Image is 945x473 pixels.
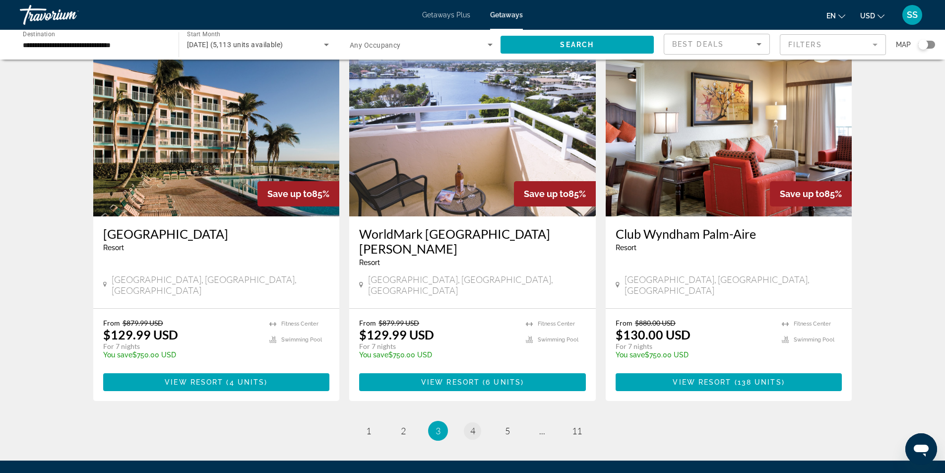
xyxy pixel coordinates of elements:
[486,378,521,386] span: 6 units
[780,189,824,199] span: Save up to
[538,337,578,343] span: Swimming Pool
[616,327,691,342] p: $130.00 USD
[267,189,312,199] span: Save up to
[93,58,340,216] img: 2890E01X.jpg
[23,30,55,37] span: Destination
[103,351,132,359] span: You save
[223,378,267,386] span: ( )
[123,319,163,327] span: $879.99 USD
[606,58,852,216] img: 3875I01X.jpg
[281,337,322,343] span: Swimming Pool
[673,378,731,386] span: View Resort
[436,425,441,436] span: 3
[826,12,836,20] span: en
[538,321,575,327] span: Fitness Center
[359,373,586,391] button: View Resort(6 units)
[422,11,470,19] a: Getaways Plus
[165,378,223,386] span: View Resort
[860,12,875,20] span: USD
[616,244,636,252] span: Resort
[103,244,124,252] span: Resort
[672,38,761,50] mat-select: Sort by
[401,425,406,436] span: 2
[826,8,845,23] button: Change language
[505,425,510,436] span: 5
[187,41,283,49] span: [DATE] (5,113 units available)
[257,181,339,206] div: 85%
[794,321,831,327] span: Fitness Center
[616,319,632,327] span: From
[905,433,937,465] iframe: Button to launch messaging window
[93,421,852,441] nav: Pagination
[672,40,724,48] span: Best Deals
[350,41,401,49] span: Any Occupancy
[470,425,475,436] span: 4
[896,38,911,52] span: Map
[359,259,380,267] span: Resort
[103,351,260,359] p: $750.00 USD
[359,351,388,359] span: You save
[616,373,842,391] button: View Resort(138 units)
[616,351,645,359] span: You save
[539,425,545,436] span: ...
[625,274,842,296] span: [GEOGRAPHIC_DATA], [GEOGRAPHIC_DATA], [GEOGRAPHIC_DATA]
[794,337,834,343] span: Swimming Pool
[20,2,119,28] a: Travorium
[572,425,582,436] span: 11
[514,181,596,206] div: 85%
[366,425,371,436] span: 1
[368,274,586,296] span: [GEOGRAPHIC_DATA], [GEOGRAPHIC_DATA], [GEOGRAPHIC_DATA]
[860,8,884,23] button: Change currency
[480,378,524,386] span: ( )
[738,378,782,386] span: 138 units
[103,373,330,391] button: View Resort(4 units)
[560,41,594,49] span: Search
[378,319,419,327] span: $879.99 USD
[230,378,265,386] span: 4 units
[359,351,516,359] p: $750.00 USD
[780,34,886,56] button: Filter
[359,319,376,327] span: From
[524,189,568,199] span: Save up to
[490,11,523,19] a: Getaways
[907,10,918,20] span: SS
[732,378,785,386] span: ( )
[770,181,852,206] div: 85%
[616,351,772,359] p: $750.00 USD
[112,274,329,296] span: [GEOGRAPHIC_DATA], [GEOGRAPHIC_DATA], [GEOGRAPHIC_DATA]
[359,342,516,351] p: For 7 nights
[187,31,220,38] span: Start Month
[103,342,260,351] p: For 7 nights
[359,327,434,342] p: $129.99 USD
[501,36,654,54] button: Search
[103,319,120,327] span: From
[635,319,676,327] span: $880.00 USD
[103,327,178,342] p: $129.99 USD
[349,58,596,216] img: 3871O01X.jpg
[616,342,772,351] p: For 7 nights
[616,226,842,241] a: Club Wyndham Palm-Aire
[899,4,925,25] button: User Menu
[359,226,586,256] a: WorldMark [GEOGRAPHIC_DATA][PERSON_NAME]
[281,321,318,327] span: Fitness Center
[103,226,330,241] a: [GEOGRAPHIC_DATA]
[421,378,480,386] span: View Resort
